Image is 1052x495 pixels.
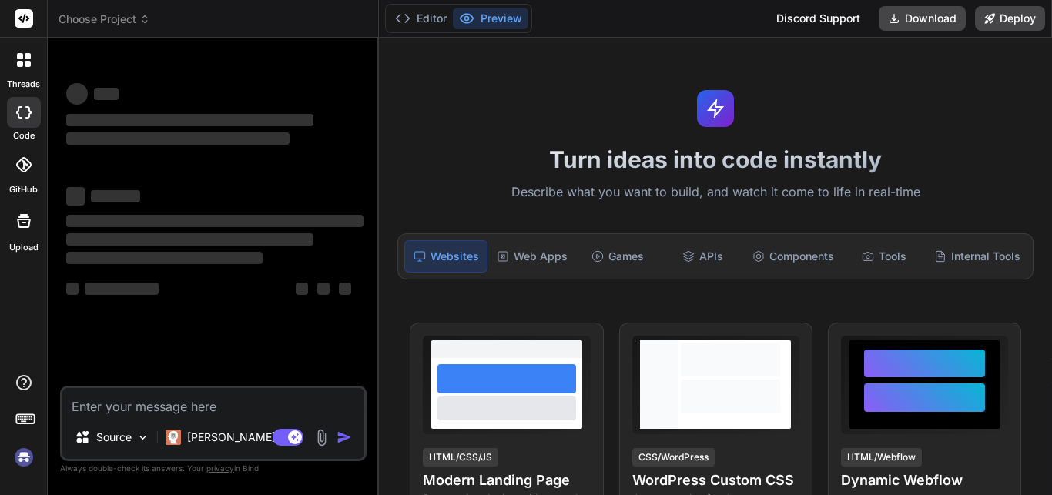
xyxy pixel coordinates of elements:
[96,430,132,445] p: Source
[404,240,487,273] div: Websites
[85,283,159,295] span: ‌
[136,431,149,444] img: Pick Models
[317,283,330,295] span: ‌
[66,215,364,227] span: ‌
[453,8,528,29] button: Preview
[879,6,966,31] button: Download
[388,182,1043,202] p: Describe what you want to build, and watch it come to life in real-time
[66,283,79,295] span: ‌
[66,132,290,145] span: ‌
[66,83,88,105] span: ‌
[94,88,119,100] span: ‌
[662,240,743,273] div: APIs
[337,430,352,445] img: icon
[206,463,234,473] span: privacy
[66,187,85,206] span: ‌
[491,240,574,273] div: Web Apps
[296,283,308,295] span: ‌
[388,145,1043,173] h1: Turn ideas into code instantly
[423,448,498,467] div: HTML/CSS/JS
[60,461,367,476] p: Always double-check its answers. Your in Bind
[632,470,799,491] h4: WordPress Custom CSS
[313,429,330,447] img: attachment
[841,448,922,467] div: HTML/Webflow
[166,430,181,445] img: Claude 4 Sonnet
[9,241,39,254] label: Upload
[339,283,351,295] span: ‌
[9,183,38,196] label: GitHub
[423,470,590,491] h4: Modern Landing Page
[767,6,869,31] div: Discord Support
[389,8,453,29] button: Editor
[13,129,35,142] label: code
[91,190,140,202] span: ‌
[11,444,37,470] img: signin
[66,114,313,126] span: ‌
[66,233,313,246] span: ‌
[632,448,715,467] div: CSS/WordPress
[843,240,925,273] div: Tools
[746,240,840,273] div: Components
[928,240,1027,273] div: Internal Tools
[975,6,1045,31] button: Deploy
[59,12,150,27] span: Choose Project
[7,78,40,91] label: threads
[577,240,658,273] div: Games
[66,252,263,264] span: ‌
[187,430,302,445] p: [PERSON_NAME] 4 S..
